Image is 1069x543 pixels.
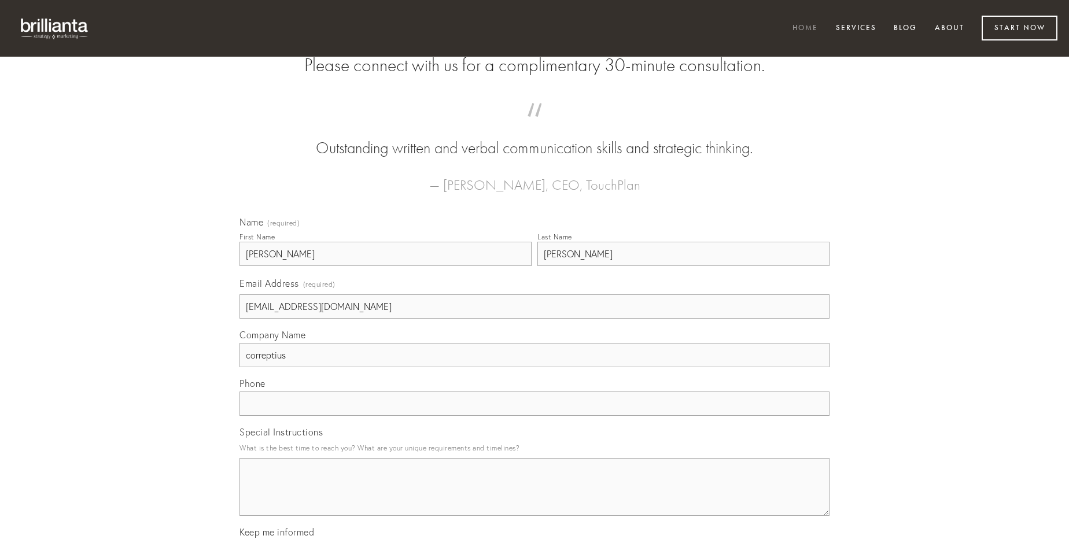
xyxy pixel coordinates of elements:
[258,160,811,197] figcaption: — [PERSON_NAME], CEO, TouchPlan
[537,232,572,241] div: Last Name
[239,278,299,289] span: Email Address
[303,276,336,292] span: (required)
[239,329,305,341] span: Company Name
[982,16,1057,40] a: Start Now
[785,19,825,38] a: Home
[239,54,830,76] h2: Please connect with us for a complimentary 30-minute consultation.
[239,426,323,438] span: Special Instructions
[267,220,300,227] span: (required)
[886,19,924,38] a: Blog
[239,440,830,456] p: What is the best time to reach you? What are your unique requirements and timelines?
[239,216,263,228] span: Name
[927,19,972,38] a: About
[12,12,98,45] img: brillianta - research, strategy, marketing
[239,526,314,538] span: Keep me informed
[258,114,811,137] span: “
[258,114,811,160] blockquote: Outstanding written and verbal communication skills and strategic thinking.
[239,378,266,389] span: Phone
[239,232,275,241] div: First Name
[828,19,884,38] a: Services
